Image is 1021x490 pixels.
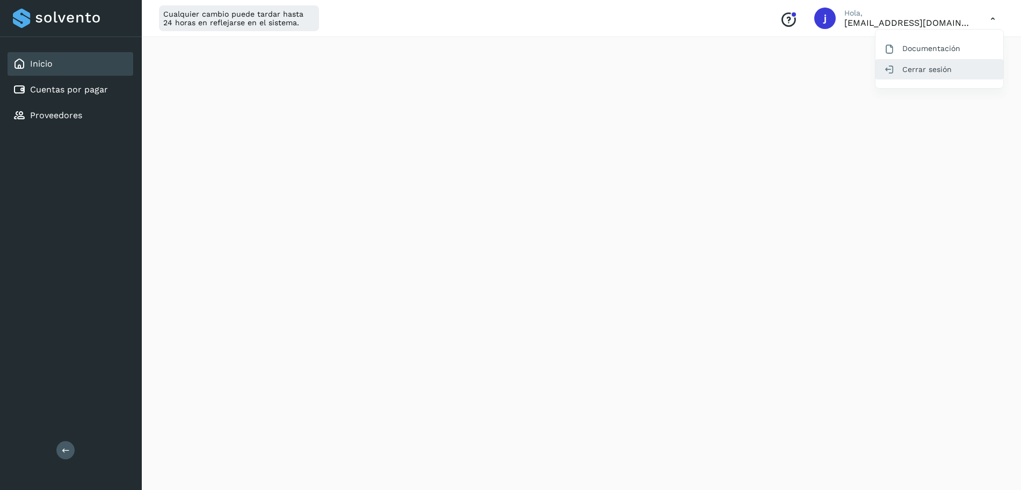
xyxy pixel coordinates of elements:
div: Cuentas por pagar [8,78,133,102]
div: Documentación [875,38,1003,59]
div: Cerrar sesión [875,59,1003,80]
a: Inicio [30,59,53,69]
div: Inicio [8,52,133,76]
div: Proveedores [8,104,133,127]
a: Proveedores [30,110,82,120]
a: Cuentas por pagar [30,84,108,95]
